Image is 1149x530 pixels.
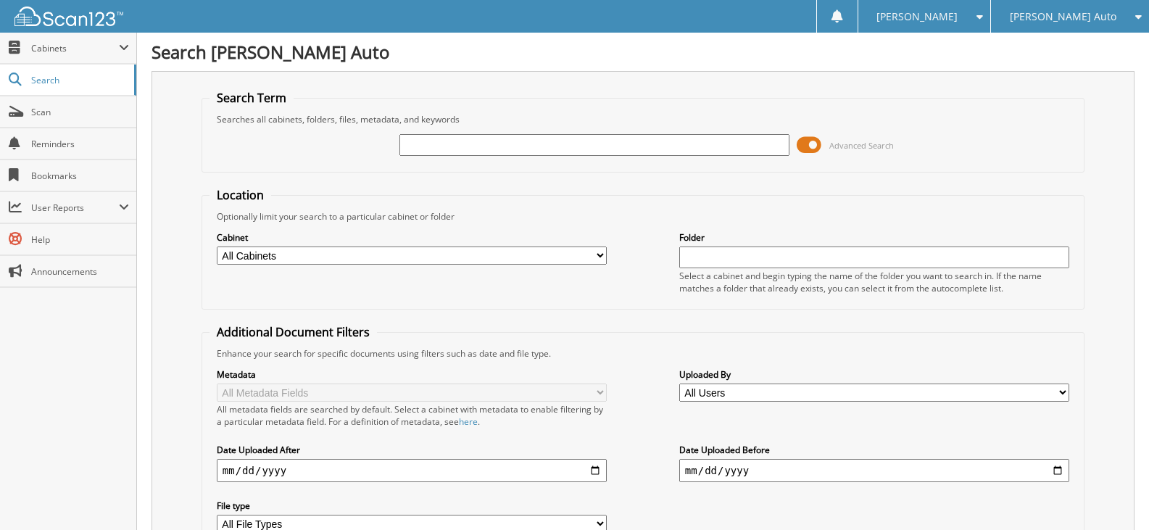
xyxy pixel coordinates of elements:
div: All metadata fields are searched by default. Select a cabinet with metadata to enable filtering b... [217,403,607,428]
img: scan123-logo-white.svg [14,7,123,26]
label: Date Uploaded Before [679,444,1069,456]
div: Select a cabinet and begin typing the name of the folder you want to search in. If the name match... [679,270,1069,294]
input: end [679,459,1069,482]
span: [PERSON_NAME] Auto [1010,12,1116,21]
legend: Search Term [210,90,294,106]
span: Advanced Search [829,140,894,151]
div: Enhance your search for specific documents using filters such as date and file type. [210,347,1077,360]
a: here [459,415,478,428]
span: Cabinets [31,42,119,54]
span: Search [31,74,127,86]
legend: Additional Document Filters [210,324,377,340]
label: File type [217,500,607,512]
label: Date Uploaded After [217,444,607,456]
div: Optionally limit your search to a particular cabinet or folder [210,210,1077,223]
span: Help [31,233,129,246]
span: Bookmarks [31,170,129,182]
span: Scan [31,106,129,118]
span: User Reports [31,202,119,214]
label: Cabinet [217,231,607,244]
span: Announcements [31,265,129,278]
label: Folder [679,231,1069,244]
span: Reminders [31,138,129,150]
input: start [217,459,607,482]
label: Metadata [217,368,607,381]
legend: Location [210,187,271,203]
label: Uploaded By [679,368,1069,381]
span: [PERSON_NAME] [876,12,958,21]
div: Searches all cabinets, folders, files, metadata, and keywords [210,113,1077,125]
h1: Search [PERSON_NAME] Auto [152,40,1135,64]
